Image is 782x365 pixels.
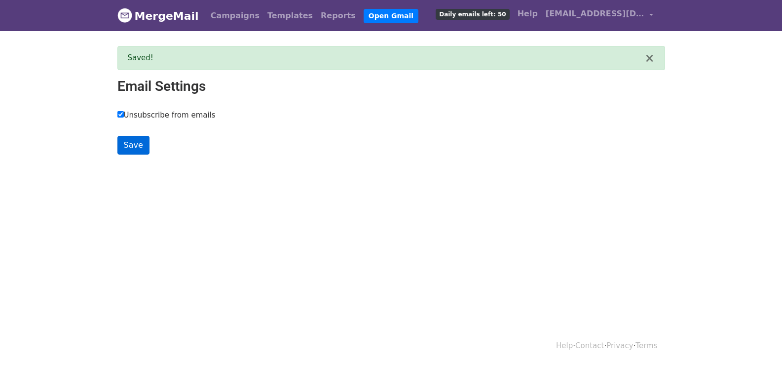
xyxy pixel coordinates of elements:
iframe: Chat Widget [733,318,782,365]
img: MergeMail logo [117,8,132,23]
a: Help [556,341,573,350]
label: Unsubscribe from emails [117,110,216,121]
button: × [644,52,654,64]
a: Campaigns [207,6,263,26]
a: Open Gmail [364,9,418,23]
span: [EMAIL_ADDRESS][DOMAIN_NAME] [546,8,644,20]
a: Help [514,4,542,24]
a: [EMAIL_ADDRESS][DOMAIN_NAME] [542,4,657,27]
h2: Email Settings [117,78,665,95]
input: Unsubscribe from emails [117,111,124,118]
a: Contact [575,341,604,350]
a: Daily emails left: 50 [432,4,513,24]
a: MergeMail [117,5,199,26]
span: Daily emails left: 50 [436,9,509,20]
div: Saved! [128,52,645,64]
input: Save [117,136,149,155]
a: Terms [635,341,657,350]
a: Privacy [606,341,633,350]
a: Templates [263,6,317,26]
a: Reports [317,6,360,26]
